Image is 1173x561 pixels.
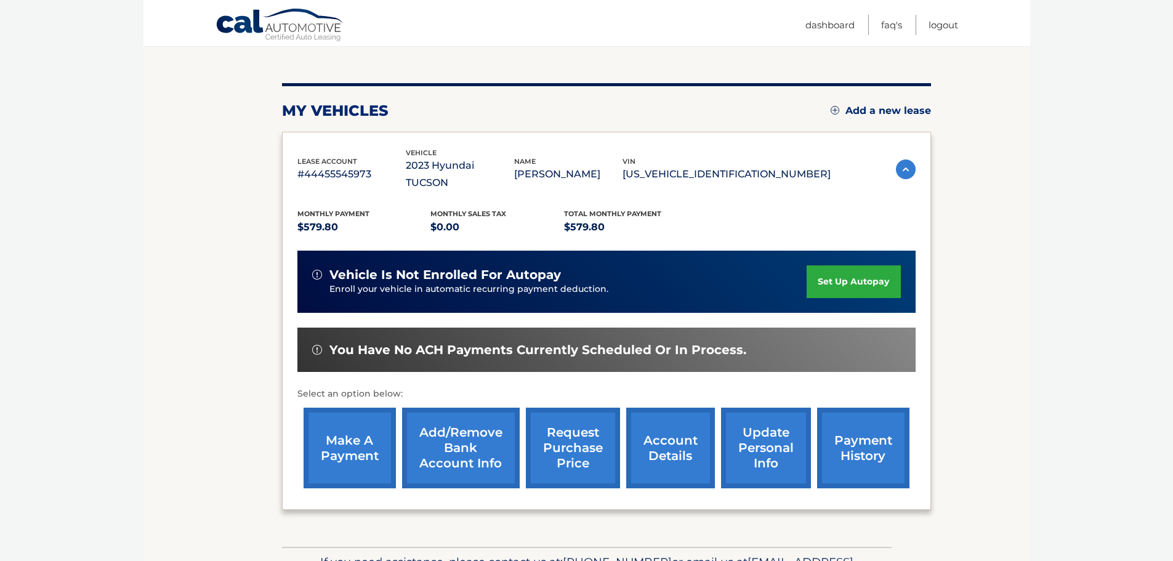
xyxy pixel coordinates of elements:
[807,265,900,298] a: set up autopay
[805,15,855,35] a: Dashboard
[216,8,345,44] a: Cal Automotive
[297,157,357,166] span: lease account
[721,408,811,488] a: update personal info
[329,283,807,296] p: Enroll your vehicle in automatic recurring payment deduction.
[896,159,916,179] img: accordion-active.svg
[623,166,831,183] p: [US_VEHICLE_IDENTIFICATION_NUMBER]
[297,209,369,218] span: Monthly Payment
[430,219,564,236] p: $0.00
[831,105,931,117] a: Add a new lease
[514,166,623,183] p: [PERSON_NAME]
[402,408,520,488] a: Add/Remove bank account info
[329,342,746,358] span: You have no ACH payments currently scheduled or in process.
[304,408,396,488] a: make a payment
[929,15,958,35] a: Logout
[526,408,620,488] a: request purchase price
[282,102,389,120] h2: my vehicles
[297,387,916,402] p: Select an option below:
[564,219,698,236] p: $579.80
[297,166,406,183] p: #44455545973
[514,157,536,166] span: name
[817,408,909,488] a: payment history
[312,345,322,355] img: alert-white.svg
[831,106,839,115] img: add.svg
[881,15,902,35] a: FAQ's
[312,270,322,280] img: alert-white.svg
[430,209,506,218] span: Monthly sales Tax
[406,148,437,157] span: vehicle
[626,408,715,488] a: account details
[623,157,635,166] span: vin
[564,209,661,218] span: Total Monthly Payment
[329,267,561,283] span: vehicle is not enrolled for autopay
[297,219,431,236] p: $579.80
[406,157,514,192] p: 2023 Hyundai TUCSON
